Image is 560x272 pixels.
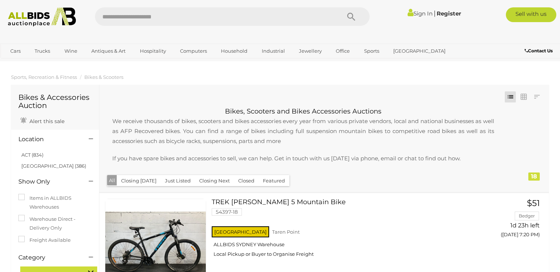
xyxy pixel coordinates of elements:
button: Closing [DATE] [117,175,161,186]
a: Hospitality [135,45,171,57]
button: Just Listed [161,175,195,186]
a: $51 Bedger 1d 23h left ([DATE] 7:20 PM) [480,199,542,242]
p: If you have spare bikes and accessories to sell, we can help. Get in touch with us [DATE] via pho... [105,153,501,163]
button: Closed [234,175,259,186]
a: Office [331,45,355,57]
button: Closing Next [195,175,234,186]
button: Search [333,7,370,26]
b: Contact Us [525,48,553,53]
a: Sell with us [506,7,556,22]
a: Trucks [30,45,55,57]
button: Featured [258,175,289,186]
h4: Category [18,254,78,261]
h2: Bikes, Scooters and Bikes Accessories Auctions [105,108,501,115]
label: Freight Available [18,236,71,244]
a: Register [437,10,461,17]
a: TREK [PERSON_NAME] 5 Mountain Bike 54397-18 [GEOGRAPHIC_DATA] Taren Point ALLBIDS SYDNEY Warehous... [217,199,468,263]
a: Alert this sale [18,115,66,126]
a: Wine [60,45,82,57]
h4: Show Only [18,178,78,185]
p: We receive thousands of bikes, scooters and bikes accessories every year from various private ven... [105,116,501,146]
a: Sports [359,45,384,57]
a: Contact Us [525,47,554,55]
a: Bikes & Scooters [84,74,123,80]
button: All [107,175,117,186]
a: Computers [175,45,212,57]
span: Alert this sale [28,118,64,125]
a: Sports, Recreation & Fitness [11,74,77,80]
a: Jewellery [294,45,327,57]
a: Cars [6,45,25,57]
span: | [434,9,436,17]
a: Household [216,45,252,57]
label: Warehouse Direct - Delivery Only [18,215,92,232]
div: 18 [528,172,540,181]
a: Antiques & Art [87,45,130,57]
a: ACT (834) [21,152,43,158]
a: [GEOGRAPHIC_DATA] [388,45,450,57]
a: Industrial [257,45,290,57]
label: Items in ALLBIDS Warehouses [18,194,92,211]
a: [GEOGRAPHIC_DATA] (386) [21,163,86,169]
img: Allbids.com.au [4,7,80,27]
span: $51 [527,198,540,208]
h1: Bikes & Accessories Auction [18,93,92,109]
a: Sign In [408,10,433,17]
h4: Location [18,136,78,143]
